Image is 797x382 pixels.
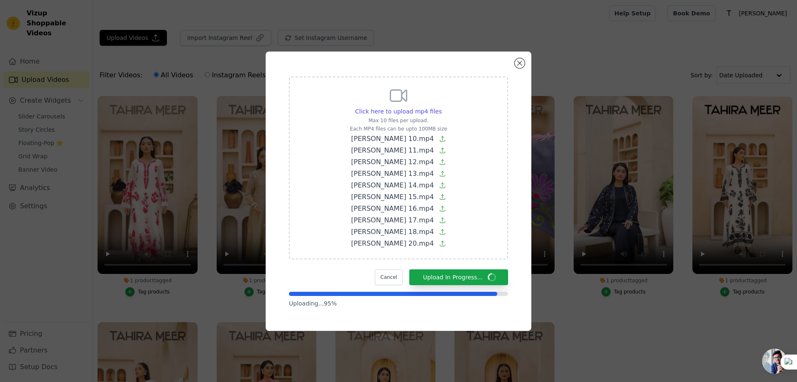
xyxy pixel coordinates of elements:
[350,117,447,124] p: Max 10 files per upload.
[515,58,525,68] button: Close modal
[351,170,434,177] span: [PERSON_NAME] 13.mp4
[351,205,434,212] span: [PERSON_NAME] 16.mp4
[351,181,434,189] span: [PERSON_NAME] 14.mp4
[289,299,508,308] p: Uploading... 95 %
[355,108,442,115] span: Click here to upload mp4 files
[351,228,434,236] span: [PERSON_NAME] 18.mp4
[350,126,447,132] p: Each MP4 files can be upto 100MB size
[375,269,403,285] button: Cancel
[351,158,434,166] span: [PERSON_NAME] 12.mp4
[351,135,434,143] span: [PERSON_NAME] 10.mp4
[351,216,434,224] span: [PERSON_NAME] 17.mp4
[351,146,434,154] span: [PERSON_NAME] 11.mp4
[351,239,434,247] span: [PERSON_NAME] 20.mp4
[409,269,508,285] button: Upload In Progress...
[762,349,787,374] div: Open chat
[351,193,434,201] span: [PERSON_NAME] 15.mp4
